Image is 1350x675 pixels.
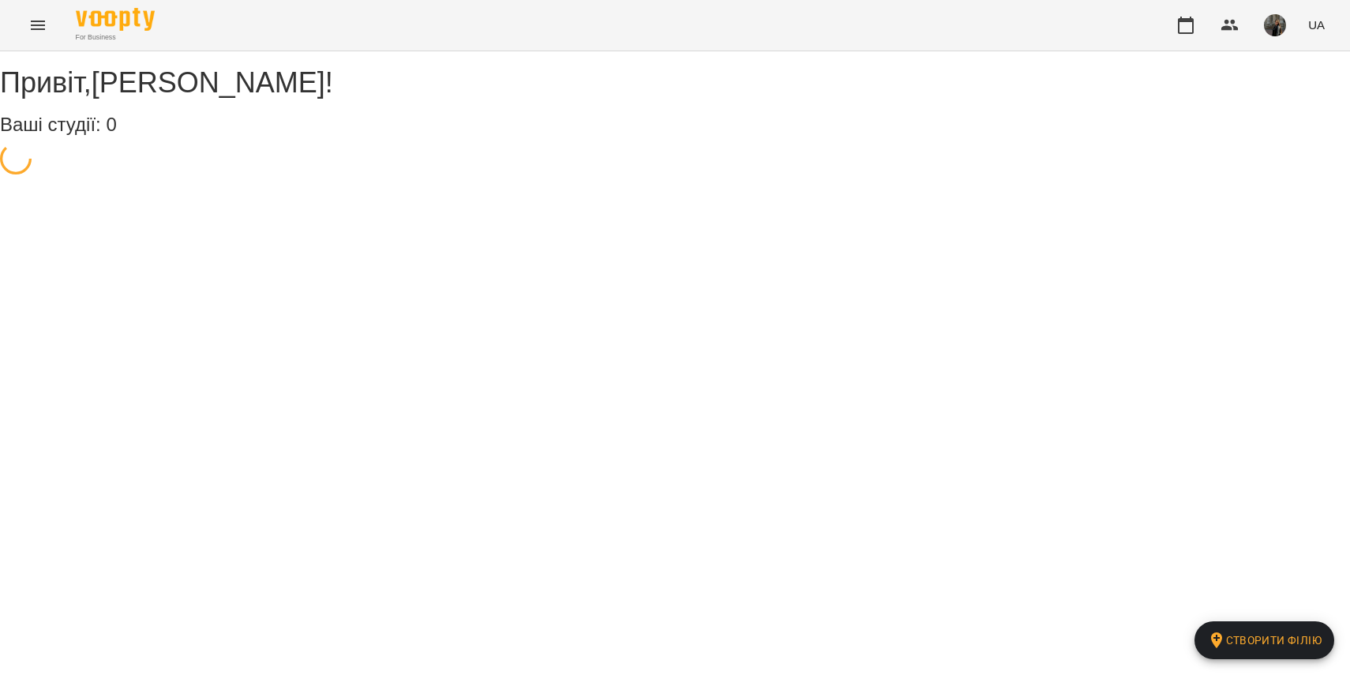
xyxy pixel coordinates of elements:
button: UA [1302,10,1331,39]
img: 331913643cd58b990721623a0d187df0.png [1264,14,1286,36]
span: For Business [76,32,155,43]
span: 0 [106,114,116,135]
span: UA [1308,17,1325,33]
button: Menu [19,6,57,44]
img: Voopty Logo [76,8,155,31]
